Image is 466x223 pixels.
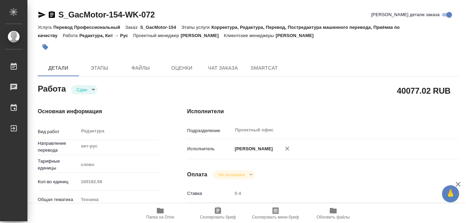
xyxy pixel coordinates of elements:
[442,185,459,202] button: 🙏
[78,177,160,187] input: Пустое поле
[187,171,207,179] h4: Оплата
[38,196,78,203] p: Общая тематика
[232,188,436,198] input: Пустое поле
[131,204,189,223] button: Папка на Drive
[187,127,232,134] p: Подразделение
[78,159,160,171] div: слово
[83,64,116,72] span: Этапы
[38,11,46,19] button: Скопировать ссылку для ЯМессенджера
[187,107,458,116] h4: Исполнители
[247,204,304,223] button: Скопировать мини-бриф
[207,64,240,72] span: Чат заказа
[125,25,140,30] p: Заказ:
[189,204,247,223] button: Скопировать бриф
[38,158,78,172] p: Тарифные единицы
[42,64,75,72] span: Детали
[445,187,456,201] span: 🙏
[280,141,295,156] button: Удалить исполнителя
[78,194,160,206] div: Техника
[181,33,224,38] p: [PERSON_NAME]
[276,33,319,38] p: [PERSON_NAME]
[38,39,53,55] button: Добавить тэг
[371,11,440,18] span: [PERSON_NAME] детали заказа
[38,178,78,185] p: Кол-во единиц
[58,10,155,19] a: S_GacMotor-154-WK-072
[38,107,160,116] h4: Основная информация
[252,215,299,220] span: Скопировать мини-бриф
[232,145,273,152] p: [PERSON_NAME]
[38,25,400,38] p: Корректура, Редактура, Перевод, Постредактура машинного перевода, Приёмка по качеству
[38,140,78,154] p: Направление перевода
[248,64,281,72] span: SmartCat
[71,85,97,94] div: Сдан
[165,64,198,72] span: Оценки
[397,85,451,96] h2: 40077.02 RUB
[133,33,180,38] p: Проектный менеджер
[38,128,78,135] p: Вид работ
[317,215,350,220] span: Обновить файлы
[79,33,133,38] p: Редактура, Кит → Рус
[304,204,362,223] button: Обновить файлы
[63,33,80,38] p: Работа
[146,215,174,220] span: Папка на Drive
[216,172,247,178] button: Не оплачена
[213,170,255,179] div: Сдан
[38,82,66,94] h2: Работа
[187,145,232,152] p: Исполнитель
[74,87,89,93] button: Сдан
[53,25,125,30] p: Перевод Профессиональный
[38,25,53,30] p: Услуга
[187,190,232,197] p: Ставка
[200,215,236,220] span: Скопировать бриф
[224,33,276,38] p: Клиентские менеджеры
[181,25,211,30] p: Этапы услуги
[124,64,157,72] span: Файлы
[48,11,56,19] button: Скопировать ссылку
[140,25,182,30] p: S_GacMotor-154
